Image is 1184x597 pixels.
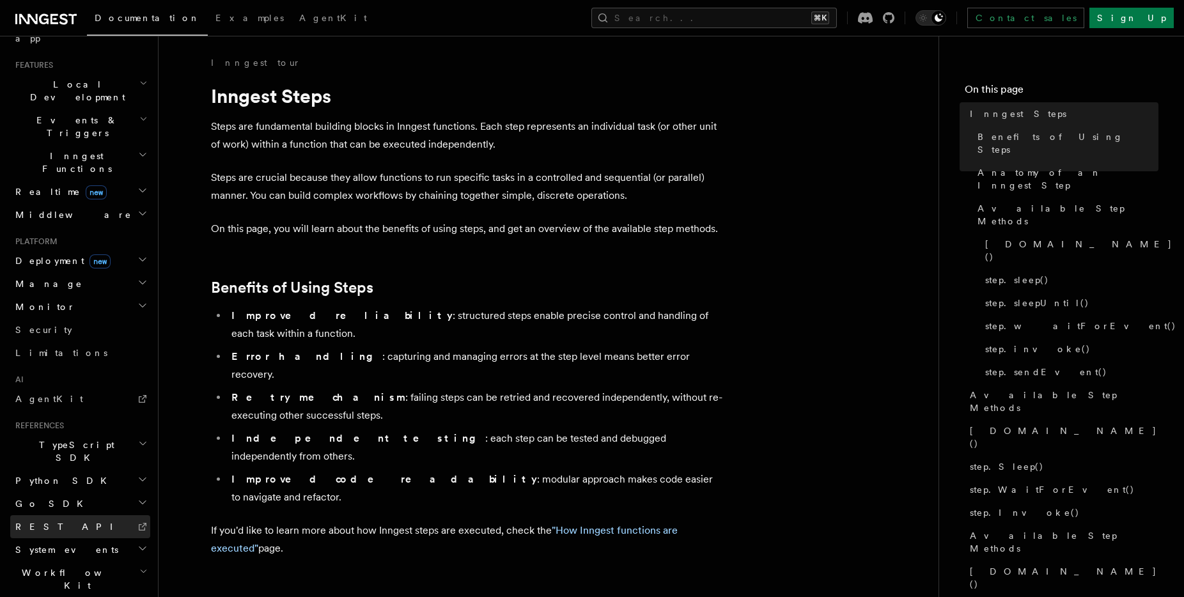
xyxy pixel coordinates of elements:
button: Search...⌘K [591,8,837,28]
a: AgentKit [292,4,375,35]
button: System events [10,538,150,561]
span: step.sleep() [985,274,1049,286]
a: Available Step Methods [965,524,1158,560]
a: step.Sleep() [965,455,1158,478]
span: References [10,421,64,431]
strong: Improved reliability [231,309,453,322]
a: step.sleep() [980,268,1158,291]
li: : capturing and managing errors at the step level means better error recovery. [228,348,722,384]
span: Features [10,60,53,70]
span: Inngest Steps [970,107,1066,120]
a: Limitations [10,341,150,364]
a: [DOMAIN_NAME]() [965,560,1158,596]
p: On this page, you will learn about the benefits of using steps, and get an overview of the availa... [211,220,722,238]
span: Available Step Methods [978,202,1158,228]
a: step.WaitForEvent() [965,478,1158,501]
a: Documentation [87,4,208,36]
span: Documentation [95,13,200,23]
span: step.Sleep() [970,460,1044,473]
a: Benefits of Using Steps [211,279,373,297]
span: TypeScript SDK [10,438,138,464]
button: Inngest Functions [10,144,150,180]
a: Inngest Steps [965,102,1158,125]
span: AgentKit [299,13,367,23]
span: Limitations [15,348,107,358]
a: Benefits of Using Steps [972,125,1158,161]
span: Middleware [10,208,132,221]
span: Available Step Methods [970,529,1158,555]
button: Middleware [10,203,150,226]
p: Steps are crucial because they allow functions to run specific tasks in a controlled and sequenti... [211,169,722,205]
span: Workflow Kit [10,566,139,592]
button: TypeScript SDK [10,433,150,469]
span: new [90,254,111,268]
span: Examples [215,13,284,23]
span: step.WaitForEvent() [970,483,1135,496]
a: step.waitForEvent() [980,314,1158,337]
a: step.sleepUntil() [980,291,1158,314]
span: step.Invoke() [970,506,1080,519]
button: Workflow Kit [10,561,150,597]
span: step.sendEvent() [985,366,1107,378]
a: Inngest tour [211,56,300,69]
span: [DOMAIN_NAME]() [985,238,1172,263]
strong: Error handling [231,350,382,362]
span: Platform [10,236,58,247]
span: REST API [15,522,124,532]
span: AgentKit [15,394,83,404]
button: Toggle dark mode [915,10,946,26]
a: [DOMAIN_NAME]() [980,233,1158,268]
kbd: ⌘K [811,12,829,24]
p: Steps are fundamental building blocks in Inngest functions. Each step represents an individual ta... [211,118,722,153]
span: AI [10,375,24,385]
span: [DOMAIN_NAME]() [970,424,1158,450]
a: step.invoke() [980,337,1158,361]
a: Contact sales [967,8,1084,28]
strong: Improved code readability [231,473,537,485]
a: Sign Up [1089,8,1174,28]
button: Python SDK [10,469,150,492]
span: Manage [10,277,82,290]
a: Anatomy of an Inngest Step [972,161,1158,197]
strong: Retry mechanism [231,391,405,403]
span: Go SDK [10,497,91,510]
button: Realtimenew [10,180,150,203]
li: : structured steps enable precise control and handling of each task within a function. [228,307,722,343]
button: Monitor [10,295,150,318]
a: Available Step Methods [965,384,1158,419]
span: Realtime [10,185,107,198]
li: : failing steps can be retried and recovered independently, without re-executing other successful... [228,389,722,424]
a: [DOMAIN_NAME]() [965,419,1158,455]
button: Go SDK [10,492,150,515]
a: Available Step Methods [972,197,1158,233]
span: Deployment [10,254,111,267]
button: Deploymentnew [10,249,150,272]
span: System events [10,543,118,556]
button: Local Development [10,73,150,109]
a: step.Invoke() [965,501,1158,524]
span: step.sleepUntil() [985,297,1089,309]
button: Manage [10,272,150,295]
span: Available Step Methods [970,389,1158,414]
a: AgentKit [10,387,150,410]
span: step.invoke() [985,343,1091,355]
a: Security [10,318,150,341]
a: step.sendEvent() [980,361,1158,384]
span: [DOMAIN_NAME]() [970,565,1158,591]
span: new [86,185,107,199]
button: Events & Triggers [10,109,150,144]
span: step.waitForEvent() [985,320,1176,332]
span: Security [15,325,72,335]
span: Events & Triggers [10,114,139,139]
span: Inngest Functions [10,150,138,175]
li: : each step can be tested and debugged independently from others. [228,430,722,465]
p: If you'd like to learn more about how Inngest steps are executed, check the page. [211,522,722,557]
span: Python SDK [10,474,114,487]
h4: On this page [965,82,1158,102]
strong: Independent testing [231,432,485,444]
a: Examples [208,4,292,35]
span: Anatomy of an Inngest Step [978,166,1158,192]
a: REST API [10,515,150,538]
span: Monitor [10,300,75,313]
span: Local Development [10,78,139,104]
